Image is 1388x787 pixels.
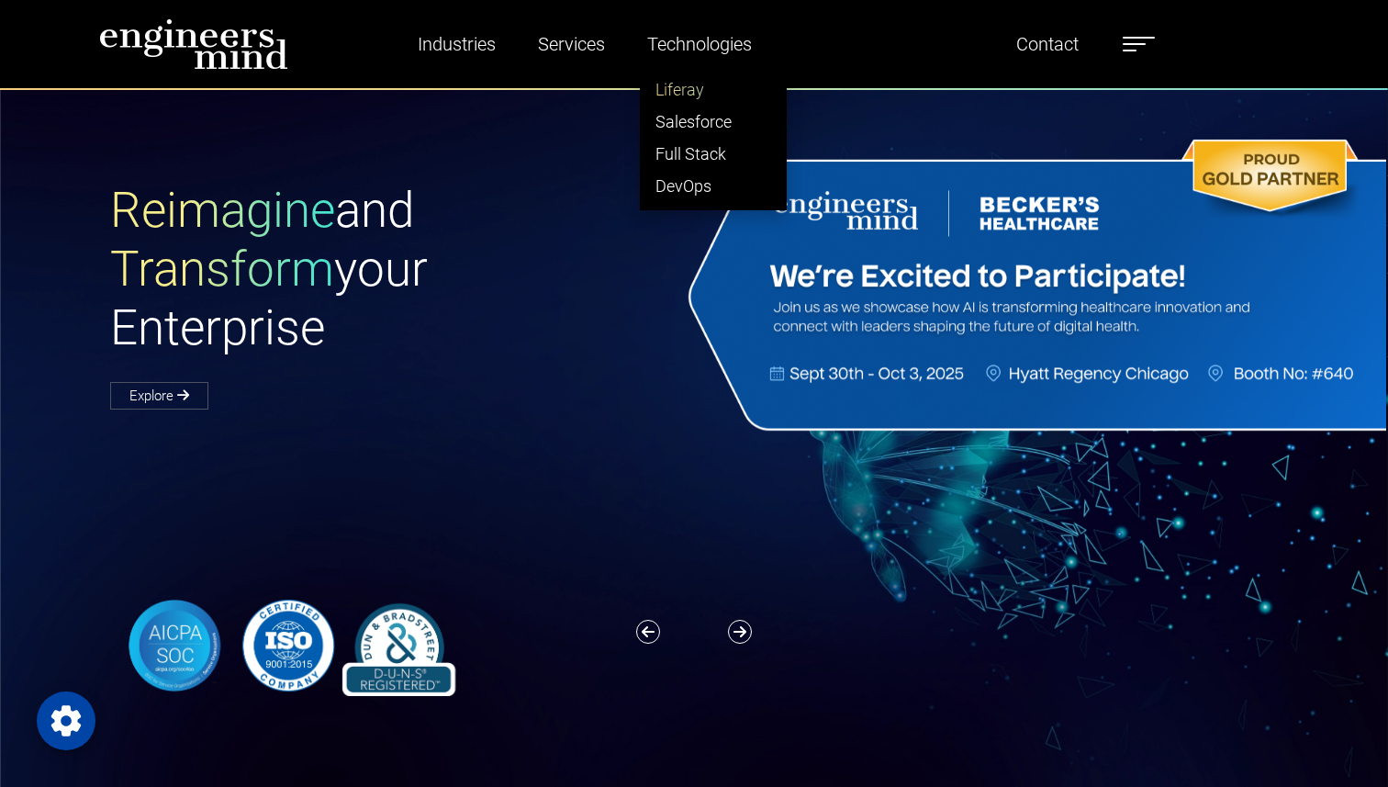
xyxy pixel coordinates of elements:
span: Reimagine [110,182,335,239]
a: Liferay [641,73,786,106]
a: Services [531,23,612,65]
a: Technologies [640,23,759,65]
a: Industries [410,23,503,65]
a: Full Stack [641,138,786,170]
img: Website Banner [681,134,1386,436]
a: Contact [1009,23,1086,65]
img: banner-logo [110,595,465,696]
a: Salesforce [641,106,786,138]
h1: and your Enterprise [110,182,694,357]
a: DevOps [641,170,786,202]
a: Explore [110,382,208,410]
ul: Industries [640,65,787,210]
span: Transform [110,241,334,298]
img: logo [99,18,288,70]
